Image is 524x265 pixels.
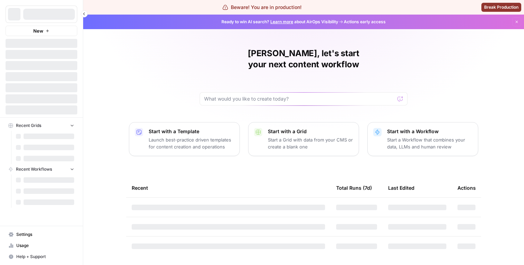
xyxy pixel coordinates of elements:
p: Start with a Grid [268,128,353,135]
a: Learn more [270,19,293,24]
span: Actions early access [344,19,386,25]
span: Usage [16,242,74,249]
button: Recent Grids [6,120,77,131]
h1: [PERSON_NAME], let's start your next content workflow [200,48,408,70]
button: New [6,26,77,36]
span: Help + Support [16,254,74,260]
span: Ready to win AI search? about AirOps Visibility [221,19,338,25]
div: Total Runs (7d) [336,178,372,197]
button: Start with a WorkflowStart a Workflow that combines your data, LLMs and human review [367,122,478,156]
button: Start with a TemplateLaunch best-practice driven templates for content creation and operations [129,122,240,156]
p: Start with a Workflow [387,128,472,135]
span: New [33,27,43,34]
p: Start a Workflow that combines your data, LLMs and human review [387,136,472,150]
button: Break Production [481,3,521,12]
span: Recent Grids [16,122,41,129]
div: Recent [132,178,325,197]
input: What would you like to create today? [204,95,395,102]
p: Launch best-practice driven templates for content creation and operations [149,136,234,150]
button: Recent Workflows [6,164,77,174]
span: Settings [16,231,74,238]
button: Help + Support [6,251,77,262]
div: Beware! You are in production! [222,4,302,11]
p: Start with a Template [149,128,234,135]
div: Actions [457,178,476,197]
button: Start with a GridStart a Grid with data from your CMS or create a blank one [248,122,359,156]
span: Break Production [484,4,518,10]
div: Last Edited [388,178,414,197]
p: Start a Grid with data from your CMS or create a blank one [268,136,353,150]
a: Settings [6,229,77,240]
a: Usage [6,240,77,251]
span: Recent Workflows [16,166,52,172]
